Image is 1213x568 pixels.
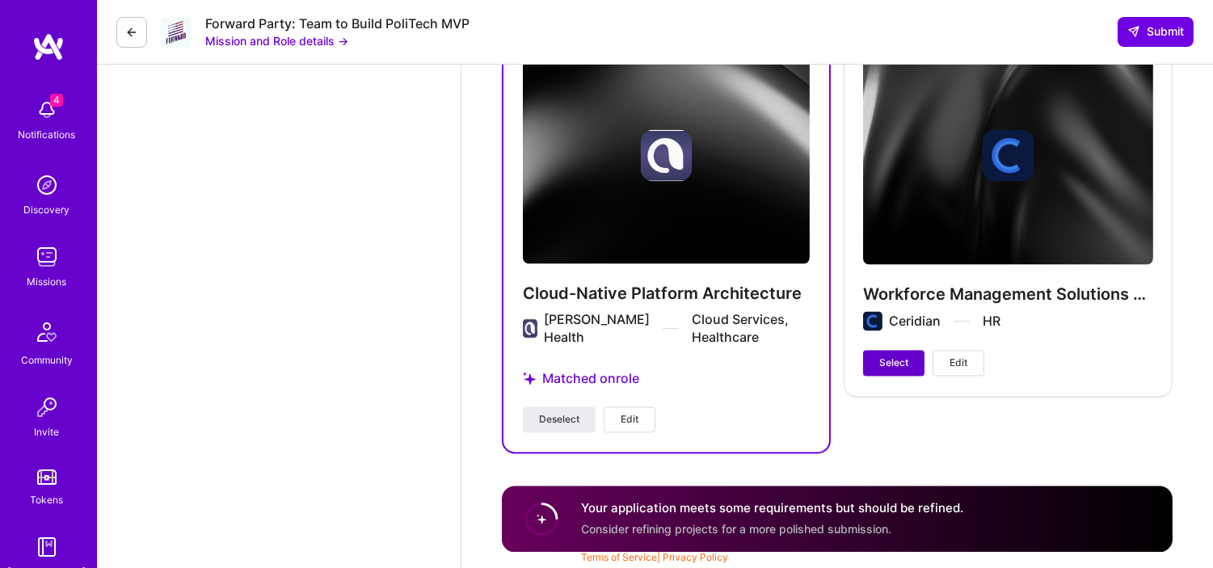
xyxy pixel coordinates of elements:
[523,407,596,433] button: Deselect
[31,94,63,126] img: bell
[581,523,891,536] span: Consider refining projects for a more polished submission.
[21,351,73,368] div: Community
[1118,17,1194,46] div: null
[641,130,693,182] img: Company logo
[523,351,810,407] div: Matched on role
[1127,23,1184,40] span: Submit
[663,552,729,564] a: Privacy Policy
[933,351,984,377] button: Edit
[125,26,138,39] i: icon LeftArrowDark
[31,391,63,423] img: Invite
[27,313,66,351] img: Community
[35,423,60,440] div: Invite
[863,351,924,377] button: Select
[97,520,1213,561] div: © 2025 ATeams Inc., All rights reserved.
[539,413,579,427] span: Deselect
[582,552,729,564] span: |
[544,311,810,347] div: [PERSON_NAME] Health Cloud Services, Healthcare
[31,531,63,563] img: guide book
[31,491,64,508] div: Tokens
[523,372,536,385] i: icon StarsPurple
[950,356,967,371] span: Edit
[604,407,655,433] button: Edit
[32,32,65,61] img: logo
[621,413,638,427] span: Edit
[1118,17,1194,46] button: Submit
[581,500,963,517] h4: Your application meets some requirements but should be refined.
[31,241,63,273] img: teamwork
[27,273,67,290] div: Missions
[205,32,348,49] button: Mission and Role details →
[663,328,679,330] img: divider
[31,169,63,201] img: discovery
[205,15,470,32] div: Forward Party: Team to Build PoliTech MVP
[160,16,192,48] img: Company Logo
[523,319,537,339] img: Company logo
[37,469,57,485] img: tokens
[19,126,76,143] div: Notifications
[50,94,63,107] span: 4
[582,552,658,564] a: Terms of Service
[879,356,908,371] span: Select
[523,284,810,305] h4: Cloud-Native Platform Architecture
[1127,25,1140,38] i: icon SendLight
[24,201,70,218] div: Discovery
